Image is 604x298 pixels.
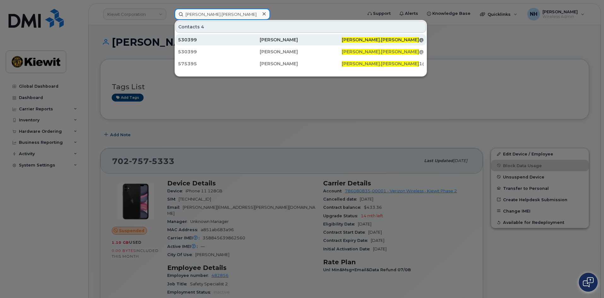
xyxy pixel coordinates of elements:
div: [PERSON_NAME] [260,37,341,43]
div: 1@[PERSON_NAME][DOMAIN_NAME] [342,61,423,67]
a: 530399[PERSON_NAME][PERSON_NAME].[PERSON_NAME]@[PERSON_NAME][DOMAIN_NAME] [175,46,426,57]
a: 530399[PERSON_NAME][PERSON_NAME].[PERSON_NAME]@[PERSON_NAME][DOMAIN_NAME] [175,34,426,45]
img: Open chat [583,277,594,287]
div: [PERSON_NAME] [260,61,341,67]
span: [PERSON_NAME].[PERSON_NAME] [342,49,419,55]
div: Contacts [175,21,426,33]
div: 575395 [178,61,260,67]
a: 575395[PERSON_NAME][PERSON_NAME].[PERSON_NAME]1@[PERSON_NAME][DOMAIN_NAME] [175,58,426,69]
div: [PERSON_NAME] [260,49,341,55]
div: 530399 [178,49,260,55]
span: [PERSON_NAME].[PERSON_NAME] [342,61,419,67]
div: @[PERSON_NAME][DOMAIN_NAME] [342,49,423,55]
div: 530399 [178,37,260,43]
span: [PERSON_NAME].[PERSON_NAME] [342,37,419,43]
div: @[PERSON_NAME][DOMAIN_NAME] [342,37,423,43]
span: 4 [201,24,204,30]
